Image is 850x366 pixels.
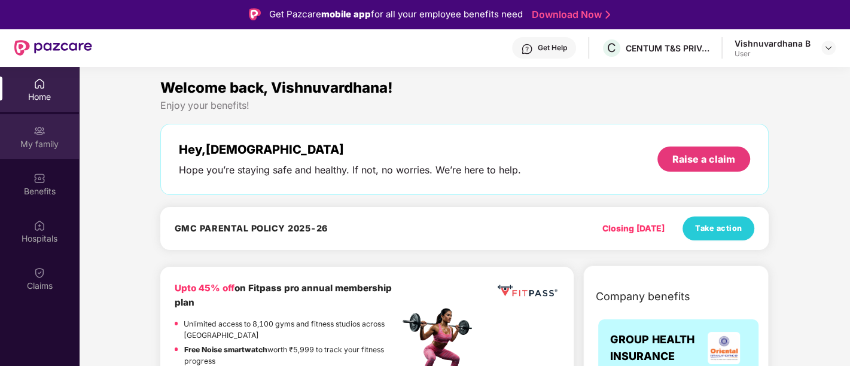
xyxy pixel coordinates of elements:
[607,41,616,55] span: C
[184,318,399,341] p: Unlimited access to 8,100 gyms and fitness studios across [GEOGRAPHIC_DATA]
[626,42,709,54] div: CENTUM T&S PRIVATE LIMITED
[175,222,328,234] h4: GMC PARENTAL POLICY 2025-26
[33,219,45,231] img: svg+xml;base64,PHN2ZyBpZD0iSG9zcGl0YWxzIiB4bWxucz0iaHR0cDovL3d3dy53My5vcmcvMjAwMC9zdmciIHdpZHRoPS...
[495,281,559,301] img: fppp.png
[824,43,833,53] img: svg+xml;base64,PHN2ZyBpZD0iRHJvcGRvd24tMzJ4MzIiIHhtbG5zPSJodHRwOi8vd3d3LnczLm9yZy8yMDAwL3N2ZyIgd2...
[33,172,45,184] img: svg+xml;base64,PHN2ZyBpZD0iQmVuZWZpdHMiIHhtbG5zPSJodHRwOi8vd3d3LnczLm9yZy8yMDAwL3N2ZyIgd2lkdGg9Ij...
[735,49,811,59] div: User
[175,282,234,294] b: Upto 45% off
[602,222,665,235] div: Closing [DATE]
[33,125,45,137] img: svg+xml;base64,PHN2ZyB3aWR0aD0iMjAiIGhlaWdodD0iMjAiIHZpZXdCb3g9IjAgMCAyMCAyMCIgZmlsbD0ibm9uZSIgeG...
[249,8,261,20] img: Logo
[610,331,701,365] span: GROUP HEALTH INSURANCE
[33,267,45,279] img: svg+xml;base64,PHN2ZyBpZD0iQ2xhaW0iIHhtbG5zPSJodHRwOi8vd3d3LnczLm9yZy8yMDAwL3N2ZyIgd2lkdGg9IjIwIi...
[33,78,45,90] img: svg+xml;base64,PHN2ZyBpZD0iSG9tZSIgeG1sbnM9Imh0dHA6Ly93d3cudzMub3JnLzIwMDAvc3ZnIiB3aWR0aD0iMjAiIG...
[14,40,92,56] img: New Pazcare Logo
[708,332,740,364] img: insurerLogo
[532,8,607,21] a: Download Now
[179,164,521,176] div: Hope you’re staying safe and healthy. If not, no worries. We’re here to help.
[160,79,393,96] span: Welcome back, Vishnuvardhana!
[695,222,742,234] span: Take action
[596,288,690,305] span: Company benefits
[521,43,533,55] img: svg+xml;base64,PHN2ZyBpZD0iSGVscC0zMngzMiIgeG1sbnM9Imh0dHA6Ly93d3cudzMub3JnLzIwMDAvc3ZnIiB3aWR0aD...
[672,152,735,166] div: Raise a claim
[184,345,267,354] strong: Free Noise smartwatch
[605,8,610,21] img: Stroke
[735,38,811,49] div: Vishnuvardhana B
[321,8,371,20] strong: mobile app
[160,99,769,112] div: Enjoy your benefits!
[175,282,392,308] b: on Fitpass pro annual membership plan
[538,43,567,53] div: Get Help
[269,7,523,22] div: Get Pazcare for all your employee benefits need
[683,216,754,240] button: Take action
[179,142,521,157] div: Hey, [DEMOGRAPHIC_DATA]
